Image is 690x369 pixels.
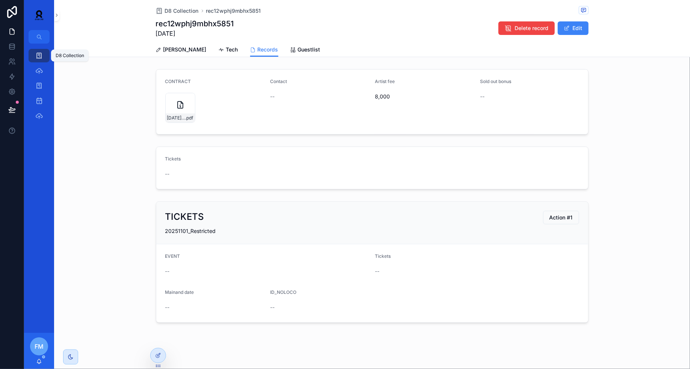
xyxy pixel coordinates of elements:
a: Tech [219,43,238,58]
span: CONTRACT [165,79,191,84]
span: Records [258,46,278,53]
h1: rec12wphj9mbhx5851 [156,18,234,29]
span: D8 Collection [165,7,199,15]
span: -- [165,268,170,275]
span: Tickets [375,253,391,259]
span: -- [165,170,170,178]
img: App logo [30,9,48,21]
span: Sold out bonus [480,79,511,84]
a: D8 Collection [156,7,199,15]
span: [DATE] [156,29,234,38]
span: Contact [270,79,287,84]
button: Edit [558,21,589,35]
span: ID_NOLOCO [270,289,296,295]
span: -- [375,268,380,275]
span: Artist fee [375,79,395,84]
a: Records [250,43,278,57]
h2: TICKETS [165,211,204,223]
span: EVENT [165,253,180,259]
span: .pdf [186,115,193,121]
span: Action #1 [550,214,573,221]
a: Guestlist [290,43,320,58]
span: Tech [226,46,238,53]
span: [DATE]-Restricted-Contract---Index-@-[GEOGRAPHIC_DATA],-[GEOGRAPHIC_DATA],-[GEOGRAPHIC_DATA]-(2) [167,115,186,121]
span: Guestlist [298,46,320,53]
span: -- [270,304,275,311]
span: Mainand date [165,289,194,295]
span: 20251101_Restricted [165,228,216,234]
a: rec12wphj9mbhx5851 [206,7,261,15]
span: [PERSON_NAME] [163,46,207,53]
button: Action #1 [543,211,579,224]
span: Tickets [165,156,181,162]
span: -- [270,93,275,100]
button: Delete record [498,21,555,35]
span: FM [35,342,44,351]
span: -- [480,93,485,100]
div: scrollable content [24,44,54,132]
span: Delete record [515,24,549,32]
span: -- [165,304,170,311]
span: 8,000 [375,93,474,100]
a: [PERSON_NAME] [156,43,207,58]
div: D8 Collection [56,53,84,59]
